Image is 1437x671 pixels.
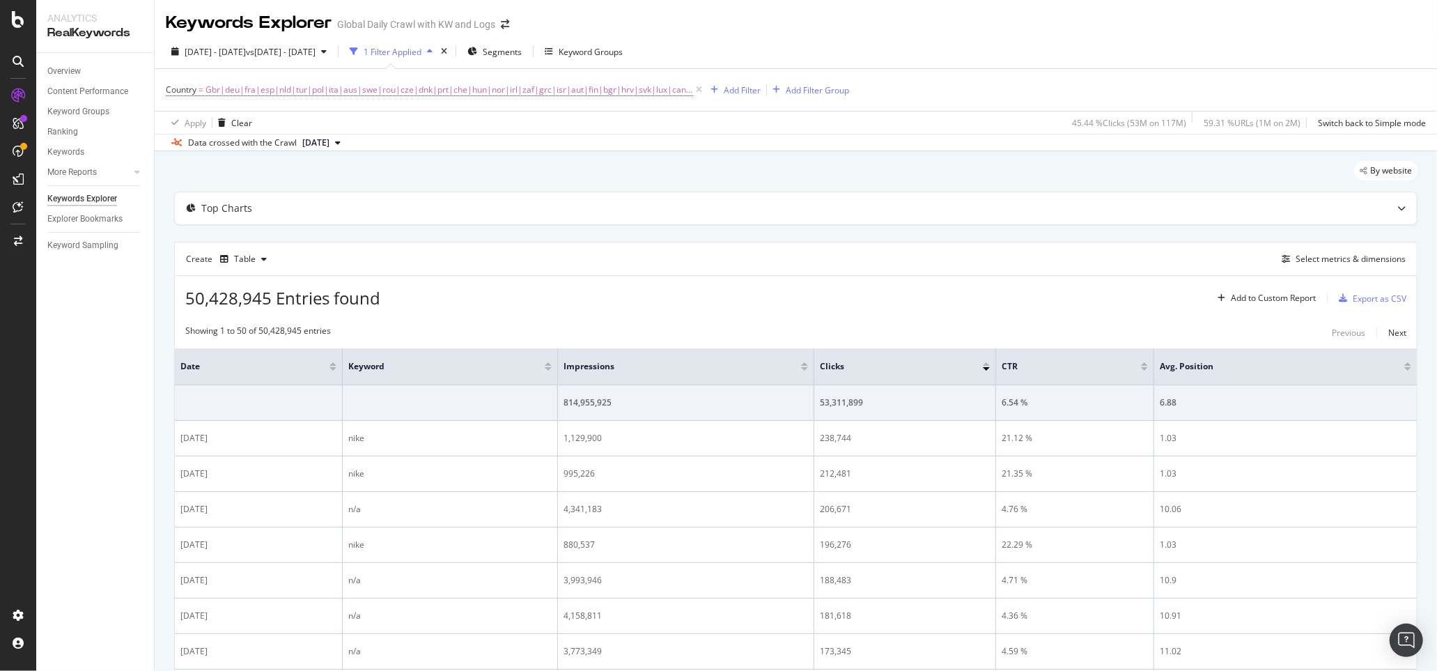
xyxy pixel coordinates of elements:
span: Date [180,360,309,373]
div: nike [348,539,552,551]
button: 1 Filter Applied [344,40,438,63]
div: 4,158,811 [564,610,809,622]
div: 188,483 [820,574,990,587]
div: 6.54 % [1002,396,1148,409]
div: 181,618 [820,610,990,622]
span: [DATE] - [DATE] [185,46,246,58]
div: Add Filter Group [786,84,849,96]
div: 173,345 [820,645,990,658]
div: [DATE] [180,503,336,516]
div: 59.31 % URLs ( 1M on 2M ) [1204,117,1300,129]
div: Next [1388,327,1406,339]
a: Keyword Sampling [47,238,144,253]
div: Explorer Bookmarks [47,212,123,226]
div: 995,226 [564,468,809,480]
div: 1.03 [1160,468,1411,480]
div: 21.35 % [1002,468,1148,480]
div: Create [186,248,272,270]
div: 4.76 % [1002,503,1148,516]
span: 2023 Nov. 22nd [302,137,329,149]
div: 238,744 [820,432,990,445]
div: Select metrics & dimensions [1296,253,1406,265]
button: Table [215,248,272,270]
span: Keyword [348,360,524,373]
button: Select metrics & dimensions [1276,251,1406,268]
div: RealKeywords [47,25,143,41]
div: 1 Filter Applied [364,46,421,58]
div: Data crossed with the Crawl [188,137,297,149]
div: Add Filter [724,84,761,96]
div: 22.29 % [1002,539,1148,551]
div: Top Charts [201,201,252,215]
div: Analytics [47,11,143,25]
span: vs [DATE] - [DATE] [246,46,316,58]
div: Keywords Explorer [47,192,117,206]
span: Avg. Position [1160,360,1383,373]
span: Segments [483,46,522,58]
div: 4.59 % [1002,645,1148,658]
button: Add to Custom Report [1212,287,1316,309]
span: 50,428,945 Entries found [185,286,380,309]
div: 206,671 [820,503,990,516]
div: n/a [348,503,552,516]
a: Keyword Groups [47,105,144,119]
div: Ranking [47,125,78,139]
button: Apply [166,111,206,134]
div: 10.9 [1160,574,1411,587]
div: Showing 1 to 50 of 50,428,945 entries [185,325,331,341]
div: Apply [185,117,206,129]
button: Switch back to Simple mode [1312,111,1426,134]
div: 53,311,899 [820,396,990,409]
span: Impressions [564,360,781,373]
a: Overview [47,64,144,79]
div: 10.06 [1160,503,1411,516]
div: Table [234,255,256,263]
div: Keyword Groups [47,105,109,119]
div: arrow-right-arrow-left [501,20,509,29]
a: Content Performance [47,84,144,99]
div: 3,773,349 [564,645,809,658]
div: [DATE] [180,468,336,480]
div: 212,481 [820,468,990,480]
div: Switch back to Simple mode [1318,117,1426,129]
div: 10.91 [1160,610,1411,622]
button: Keyword Groups [539,40,628,63]
div: 1.03 [1160,539,1411,551]
div: Global Daily Crawl with KW and Logs [337,17,495,31]
button: Clear [212,111,252,134]
div: Clear [231,117,252,129]
div: n/a [348,645,552,658]
div: 880,537 [564,539,809,551]
div: 21.12 % [1002,432,1148,445]
div: 196,276 [820,539,990,551]
div: n/a [348,610,552,622]
span: CTR [1002,360,1120,373]
div: More Reports [47,165,97,180]
div: [DATE] [180,610,336,622]
div: Content Performance [47,84,128,99]
div: n/a [348,574,552,587]
div: 1,129,900 [564,432,809,445]
span: Gbr|deu|fra|esp|nld|tur|pol|ita|aus|swe|rou|cze|dnk|prt|che|hun|nor|irl|zaf|grc|isr|aut|fin|bgr|h... [205,80,693,100]
span: = [199,84,203,95]
button: Segments [462,40,527,63]
div: 4.36 % [1002,610,1148,622]
span: Country [166,84,196,95]
button: Add Filter [705,82,761,98]
div: Keyword Groups [559,46,623,58]
a: Keywords Explorer [47,192,144,206]
span: Clicks [820,360,962,373]
a: Ranking [47,125,144,139]
div: Export as CSV [1353,293,1406,304]
div: [DATE] [180,574,336,587]
button: Next [1388,325,1406,341]
div: Keywords Explorer [166,11,332,35]
div: [DATE] [180,539,336,551]
div: Overview [47,64,81,79]
div: [DATE] [180,432,336,445]
div: 3,993,946 [564,574,809,587]
div: [DATE] [180,645,336,658]
div: 4.71 % [1002,574,1148,587]
div: nike [348,468,552,480]
div: times [438,45,450,59]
